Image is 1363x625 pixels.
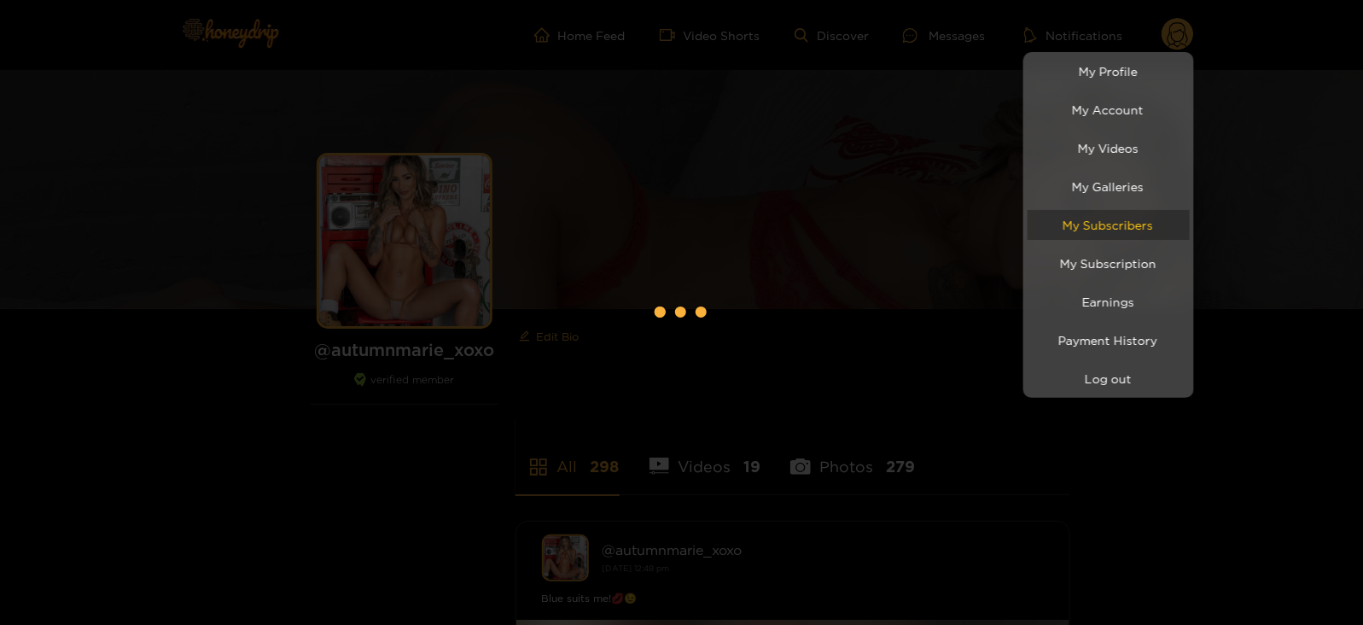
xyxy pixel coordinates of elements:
[1028,325,1190,355] a: Payment History
[1028,364,1190,394] button: Log out
[1028,248,1190,278] a: My Subscription
[1028,287,1190,317] a: Earnings
[1028,56,1190,86] a: My Profile
[1028,133,1190,163] a: My Videos
[1028,210,1190,240] a: My Subscribers
[1028,95,1190,125] a: My Account
[1028,172,1190,202] a: My Galleries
